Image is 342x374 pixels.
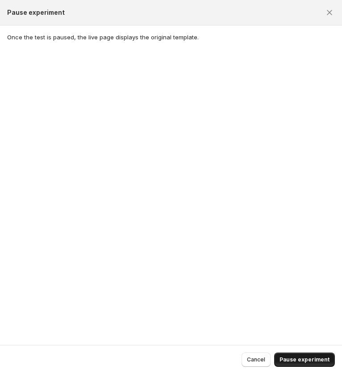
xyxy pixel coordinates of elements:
button: Pause experiment [274,353,335,367]
button: Cancel [242,353,271,367]
span: Cancel [247,356,265,363]
p: Once the test is paused, the live page displays the original template. [7,33,335,42]
span: Pause experiment [279,356,329,363]
button: Close [322,5,337,20]
h2: Pause experiment [7,8,65,17]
